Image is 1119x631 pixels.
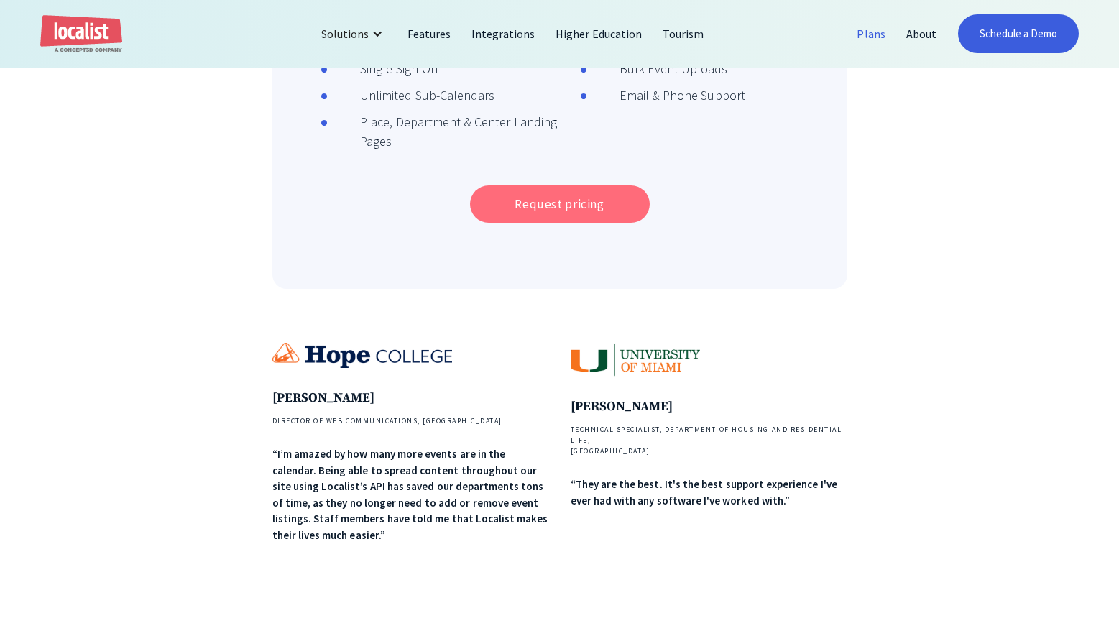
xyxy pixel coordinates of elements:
a: Schedule a Demo [958,14,1079,53]
a: Plans [847,17,895,51]
strong: [PERSON_NAME] [571,398,673,415]
img: Hope College logo [272,343,452,368]
h4: DIRECTOR OF WEB COMMUNICATIONS, [GEOGRAPHIC_DATA] [272,415,549,426]
a: Integrations [461,17,545,51]
div: Solutions [310,17,397,51]
div: Unlimited Sub-Calendars [328,86,494,105]
img: University of Miami logo [571,343,700,377]
a: Request pricing [470,185,650,223]
a: Features [397,17,461,51]
strong: [PERSON_NAME] [272,390,374,406]
div: Bulk Event Uploads [587,59,728,78]
div: Email & Phone Support [587,86,745,105]
h4: TECHNICAL SPECIALIST, DEPARTMENT OF HOUSING AND RESIDENTIAL LIFE, [GEOGRAPHIC_DATA] [571,424,847,456]
div: Solutions [321,25,369,42]
a: Tourism [653,17,714,51]
a: About [896,17,947,51]
div: “I’m amazed by how many more events are in the calendar. Being able to spread content throughout ... [272,446,549,543]
div: “They are the best. It's the best support experience I've ever had with any software I've worked ... [571,476,847,509]
a: home [40,15,122,53]
div: Single Sign-On [328,59,437,78]
div: Place, Department & Center Landing Pages [328,112,568,151]
a: Higher Education [545,17,653,51]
